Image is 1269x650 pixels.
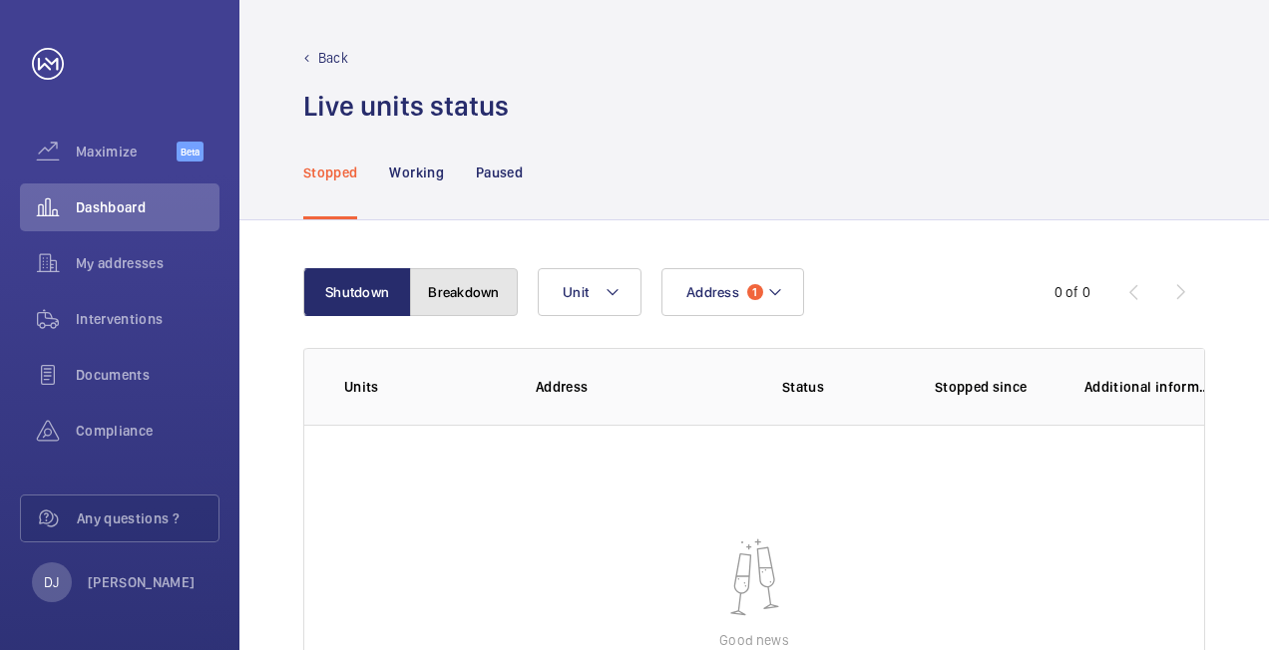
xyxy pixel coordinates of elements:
[44,572,59,592] p: DJ
[177,142,204,162] span: Beta
[76,309,219,329] span: Interventions
[410,268,518,316] button: Breakdown
[536,377,703,397] p: Address
[389,162,443,182] p: Working
[717,377,889,397] p: Status
[661,268,804,316] button: Address1
[303,88,509,125] h1: Live units status
[344,377,504,397] p: Units
[538,268,641,316] button: Unit
[76,142,177,162] span: Maximize
[935,377,1053,397] p: Stopped since
[318,48,348,68] p: Back
[476,162,523,182] p: Paused
[76,421,219,441] span: Compliance
[76,365,219,385] span: Documents
[76,197,219,217] span: Dashboard
[303,162,357,182] p: Stopped
[563,284,589,300] span: Unit
[76,253,219,273] span: My addresses
[88,572,196,592] p: [PERSON_NAME]
[77,508,218,528] span: Any questions ?
[303,268,411,316] button: Shutdown
[686,284,739,300] span: Address
[747,284,763,300] span: 1
[1084,377,1212,397] p: Additional information
[1055,282,1090,302] div: 0 of 0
